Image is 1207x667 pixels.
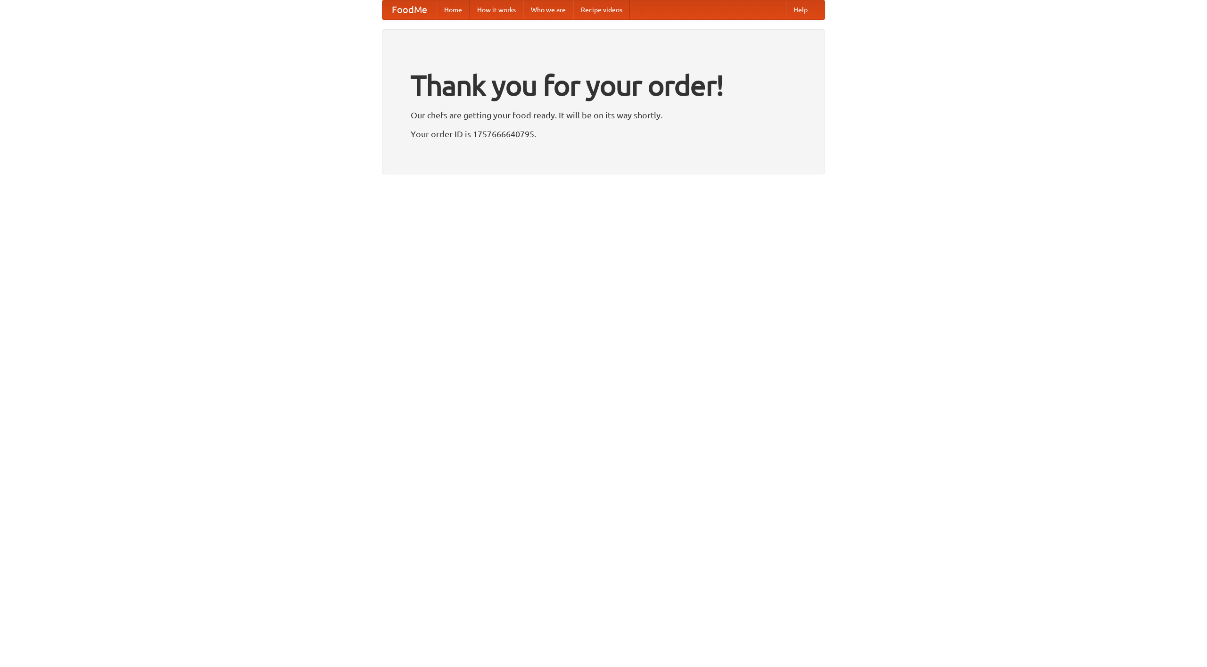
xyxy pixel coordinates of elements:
a: Who we are [523,0,573,19]
a: Help [786,0,815,19]
a: Recipe videos [573,0,630,19]
a: Home [437,0,470,19]
p: Your order ID is 1757666640795. [411,127,796,141]
h1: Thank you for your order! [411,63,796,108]
a: How it works [470,0,523,19]
a: FoodMe [382,0,437,19]
p: Our chefs are getting your food ready. It will be on its way shortly. [411,108,796,122]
